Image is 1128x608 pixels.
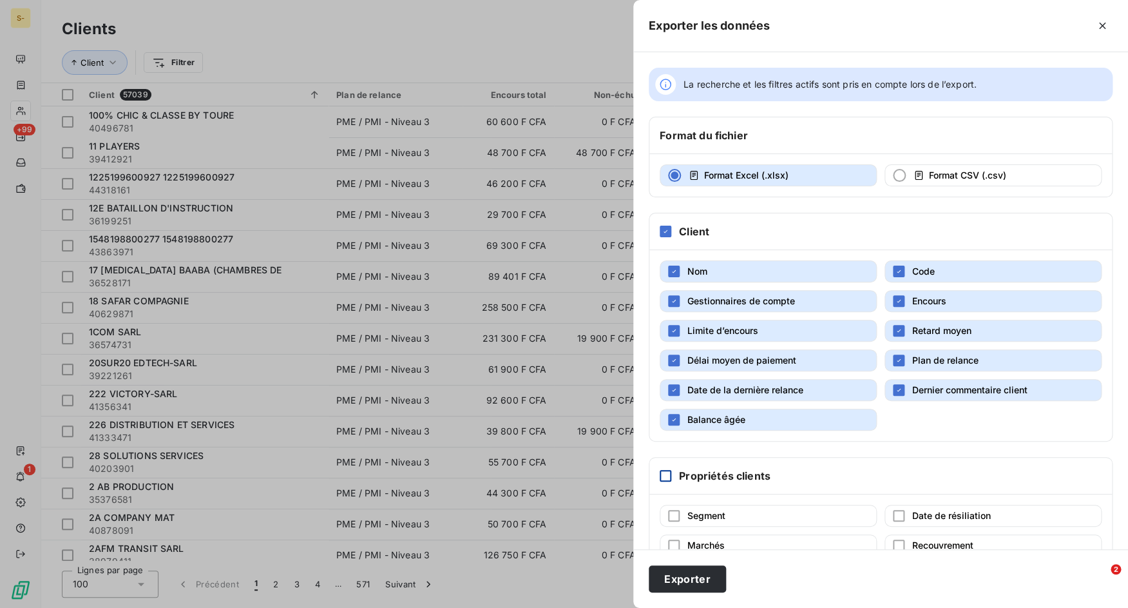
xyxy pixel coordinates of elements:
span: Marchés [687,540,725,551]
button: Format CSV (.csv) [884,164,1102,186]
span: Nom [687,266,707,277]
button: Délai moyen de paiement [660,349,877,371]
h6: Propriétés clients [679,468,770,484]
button: Date de la dernière relance [660,379,877,401]
button: Plan de relance [884,349,1102,371]
iframe: Intercom live chat [1084,564,1115,595]
span: Limite d’encours [687,325,758,336]
span: La recherche et les filtres actifs sont pris en compte lors de l’export. [683,78,977,91]
span: Plan de relance [912,355,979,366]
button: Date de résiliation [884,505,1102,527]
span: Dernier commentaire client [912,384,1028,395]
button: Marchés [660,534,877,556]
span: Gestionnaires de compte [687,295,795,306]
span: Date de la dernière relance [687,384,803,395]
button: Retard moyen [884,320,1102,342]
button: Format Excel (.xlsx) [660,164,877,186]
button: Nom [660,260,877,282]
span: Date de résiliation [912,510,991,521]
span: Encours [912,295,946,306]
span: Format CSV (.csv) [929,170,1006,181]
span: Recouvrement [912,540,973,551]
h5: Exporter les données [649,17,770,35]
button: Recouvrement [884,534,1102,556]
button: Dernier commentaire client [884,379,1102,401]
span: Balance âgée [687,414,745,425]
span: Délai moyen de paiement [687,355,796,366]
h6: Format du fichier [660,128,748,143]
span: Format Excel (.xlsx) [704,170,789,181]
button: Balance âgée [660,409,877,431]
button: Gestionnaires de compte [660,290,877,312]
button: Encours [884,290,1102,312]
button: Code [884,260,1102,282]
span: 2 [1111,564,1121,574]
button: Segment [660,505,877,527]
button: Exporter [649,565,726,593]
span: Retard moyen [912,325,971,336]
button: Limite d’encours [660,320,877,342]
h6: Client [679,224,709,239]
span: Code [912,266,935,277]
span: Segment [687,510,725,521]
